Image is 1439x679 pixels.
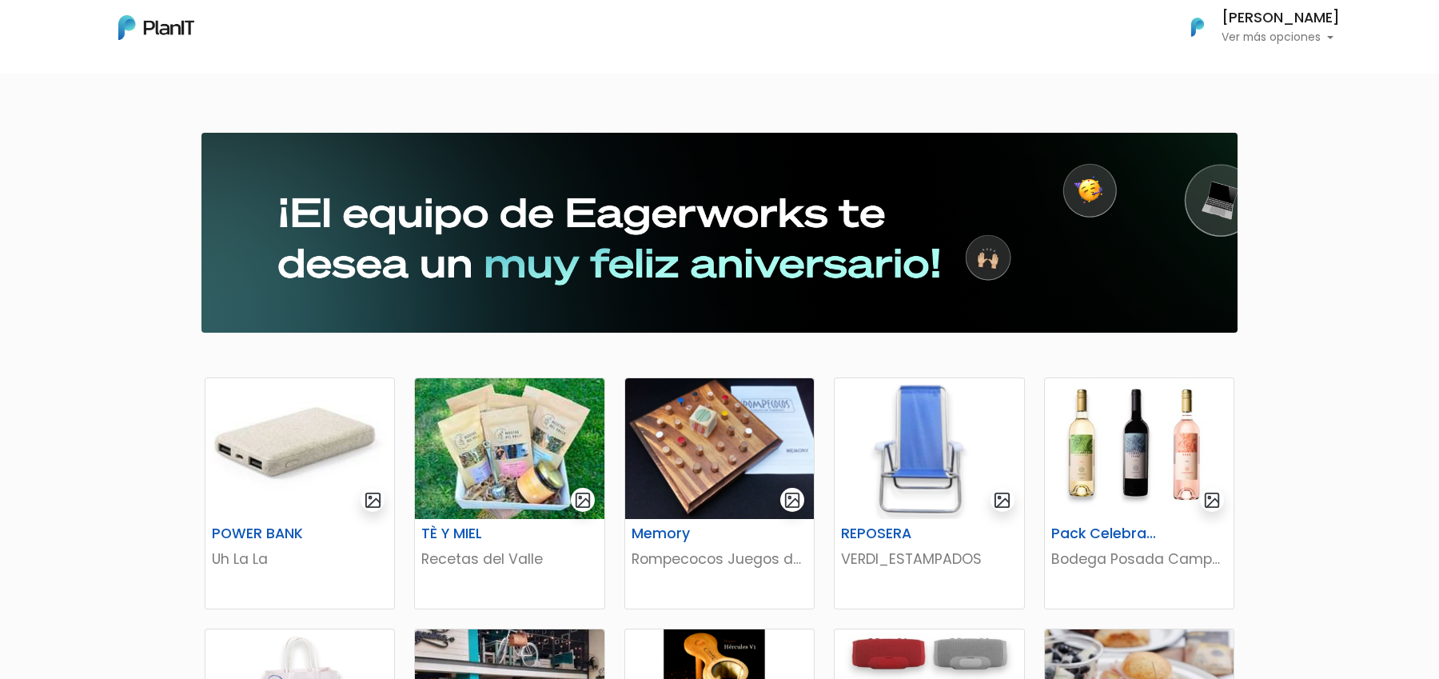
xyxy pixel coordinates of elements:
a: gallery-light POWER BANK Uh La La [205,377,395,609]
img: gallery-light [364,491,382,509]
p: Uh La La [212,549,388,569]
img: thumb_Captura_de_pantalla_2024-09-05_150832.png [835,378,1023,519]
img: thumb_2000___2000-Photoroom_-_2024-09-23T164353.701.jpg [1045,378,1234,519]
p: Ver más opciones [1222,32,1340,43]
img: PlanIt Logo [1180,10,1215,45]
p: Bodega Posada Campotinto [1051,549,1227,569]
h6: [PERSON_NAME] [1222,11,1340,26]
img: PlanIt Logo [118,15,194,40]
a: gallery-light Pack Celebración Bodega Posada Campotinto [1044,377,1234,609]
a: gallery-light Memory Rompecocos Juegos de Ingenio [624,377,815,609]
img: gallery-light [783,491,802,509]
p: VERDI_ESTAMPADOS [841,549,1017,569]
h6: REPOSERA [831,525,962,542]
img: gallery-light [574,491,592,509]
a: gallery-light REPOSERA VERDI_ESTAMPADOS [834,377,1024,609]
h6: Pack Celebración [1042,525,1172,542]
img: gallery-light [1203,491,1222,509]
button: PlanIt Logo [PERSON_NAME] Ver más opciones [1170,6,1340,48]
img: thumb_PHOTO-2024-04-09-14-21-58.jpg [415,378,604,519]
p: Rompecocos Juegos de Ingenio [632,549,807,569]
a: gallery-light TÈ Y MIEL Recetas del Valle [414,377,604,609]
img: thumb_Memory.PNG [625,378,814,519]
img: thumb_WhatsApp_Image_2025-06-21_at_11.38.19.jpeg [205,378,394,519]
img: gallery-light [993,491,1011,509]
h6: Memory [622,525,752,542]
h6: POWER BANK [202,525,333,542]
h6: TÈ Y MIEL [412,525,542,542]
p: Recetas del Valle [421,549,597,569]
